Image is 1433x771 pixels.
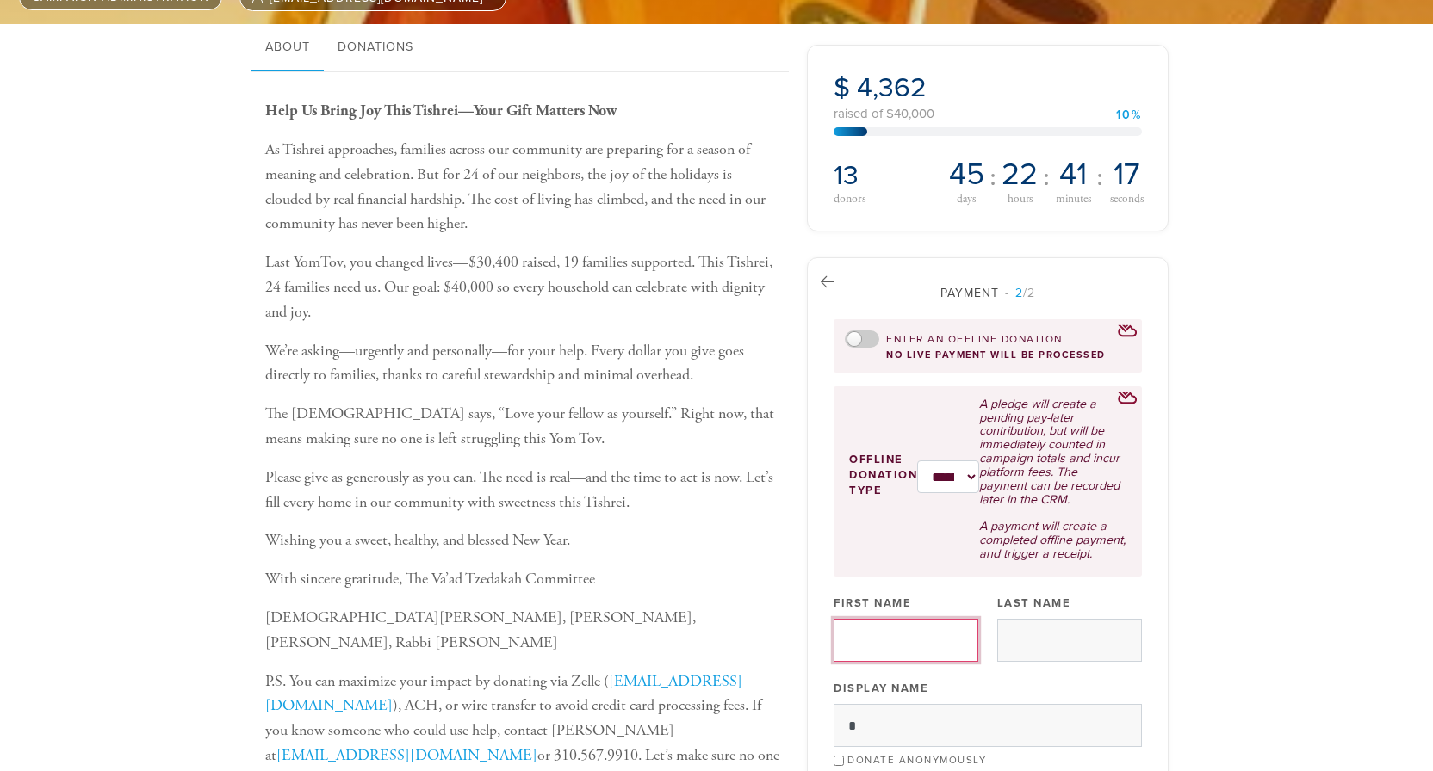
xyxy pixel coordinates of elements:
[849,452,917,499] label: Offline donation type
[857,71,927,104] span: 4,362
[997,595,1071,611] label: Last Name
[1043,163,1050,191] span: :
[1059,159,1087,190] span: 41
[1096,163,1103,191] span: :
[265,567,780,592] p: With sincere gratitude, The Va’ad Tzedakah Committee
[265,250,780,324] p: Last YomTov, you changed lives—$30,400 raised, 19 families supported. This Tishrei, 24 families n...
[834,71,850,104] span: $
[1110,194,1144,206] span: seconds
[957,194,976,206] span: days
[979,398,1126,507] p: A pledge will create a pending pay-later contribution, but will be immediately counted in campaig...
[265,339,780,389] p: We’re asking—urgently and personally—for your help. Every dollar you give goes directly to famili...
[834,681,928,696] label: Display Name
[1116,109,1142,121] div: 10%
[265,466,780,515] p: Please give as generously as you can. The need is real—and the time to act is now. Let’s fill eve...
[834,284,1142,302] div: Payment
[1002,159,1038,190] span: 22
[276,745,537,765] a: [EMAIL_ADDRESS][DOMAIN_NAME]
[1008,194,1033,206] span: hours
[1015,286,1023,300] span: 2
[834,193,940,205] div: donors
[324,24,427,72] a: Donations
[251,24,324,72] a: About
[834,108,1142,120] div: raised of $40,000
[1005,286,1035,300] span: /2
[265,138,780,237] p: As Tishrei approaches, families across our community are preparing for a season of meaning and ce...
[845,349,1131,361] div: no live payment will be processed
[949,159,984,190] span: 45
[265,606,780,656] p: [DEMOGRAPHIC_DATA][PERSON_NAME], [PERSON_NAME], [PERSON_NAME], Rabbi [PERSON_NAME]
[847,754,986,766] label: Donate Anonymously
[834,159,940,192] h2: 13
[886,332,1063,347] label: Enter an offline donation
[265,402,780,452] p: The [DEMOGRAPHIC_DATA] says, “Love your fellow as yourself.” Right now, that means making sure no...
[265,528,780,553] p: Wishing you a sweet, healthy, and blessed New Year.
[989,163,996,191] span: :
[979,520,1126,561] p: A payment will create a completed offline payment, and trigger a receipt.
[834,595,911,611] label: First Name
[1114,159,1140,190] span: 17
[265,101,617,120] b: Help Us Bring Joy This Tishrei—Your Gift Matters Now
[1056,194,1091,206] span: minutes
